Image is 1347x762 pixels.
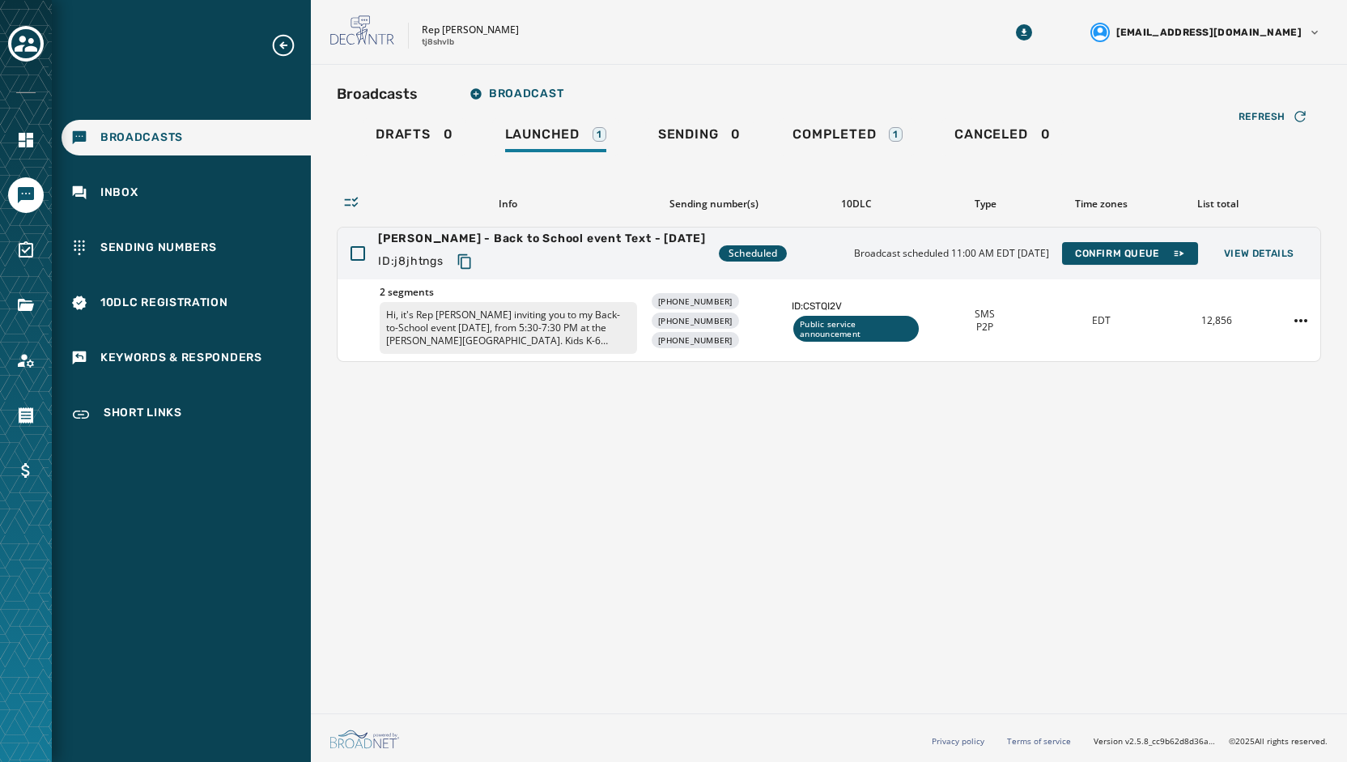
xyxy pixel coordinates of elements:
[658,126,719,143] span: Sending
[100,240,217,256] span: Sending Numbers
[8,398,44,433] a: Navigate to Orders
[854,247,1049,260] span: Broadcast scheduled 11:00 AM EDT [DATE]
[422,36,454,49] p: tj8shvlb
[470,87,563,100] span: Broadcast
[1075,247,1185,260] span: Confirm Queue
[380,286,637,299] span: 2 segments
[1094,735,1216,747] span: Version
[100,185,138,201] span: Inbox
[1166,314,1268,327] div: 12,856
[62,230,311,266] a: Navigate to Sending Numbers
[652,332,739,348] div: [PHONE_NUMBER]
[889,127,903,142] div: 1
[422,23,519,36] p: Rep [PERSON_NAME]
[100,350,262,366] span: Keywords & Responders
[8,453,44,488] a: Navigate to Billing
[1166,198,1269,211] div: List total
[954,126,1027,143] span: Canceled
[492,118,619,155] a: Launched1
[62,120,311,155] a: Navigate to Broadcasts
[379,198,637,211] div: Info
[376,126,453,152] div: 0
[62,285,311,321] a: Navigate to 10DLC Registration
[378,231,706,247] span: [PERSON_NAME] - Back to School event Text - [DATE]
[650,198,779,211] div: Sending number(s)
[457,78,576,110] button: Broadcast
[658,126,741,152] div: 0
[1062,242,1198,265] button: Confirm Queue
[337,83,418,105] h2: Broadcasts
[792,198,920,211] div: 10DLC
[8,343,44,378] a: Navigate to Account
[8,26,44,62] button: Toggle account select drawer
[941,118,1063,155] a: Canceled0
[363,118,466,155] a: Drafts0
[62,175,311,211] a: Navigate to Inbox
[1009,18,1039,47] button: Download Menu
[1116,26,1302,39] span: [EMAIL_ADDRESS][DOMAIN_NAME]
[932,735,984,747] a: Privacy policy
[62,340,311,376] a: Navigate to Keywords & Responders
[792,126,876,143] span: Completed
[652,293,739,309] div: [PHONE_NUMBER]
[270,32,309,58] button: Expand sub nav menu
[1224,247,1294,260] span: View Details
[1288,308,1314,334] button: Klunk - Back to School event Text - 8-15-25 action menu
[793,316,919,342] div: Public service announcement
[378,253,444,270] span: ID: j8jhtngs
[1050,198,1154,211] div: Time zones
[8,287,44,323] a: Navigate to Files
[450,247,479,276] button: Copy text to clipboard
[62,395,311,434] a: Navigate to Short Links
[1226,104,1321,130] button: Refresh
[780,118,916,155] a: Completed1
[104,405,182,424] span: Short Links
[505,126,580,143] span: Launched
[976,321,993,334] span: P2P
[1239,110,1285,123] span: Refresh
[100,130,183,146] span: Broadcasts
[652,313,739,329] div: [PHONE_NUMBER]
[8,122,44,158] a: Navigate to Home
[1007,735,1071,747] a: Terms of service
[376,126,431,143] span: Drafts
[792,300,920,313] span: ID: CSTQI2V
[100,295,228,311] span: 10DLC Registration
[8,177,44,213] a: Navigate to Messaging
[729,247,777,260] span: Scheduled
[1049,314,1152,327] div: EDT
[8,232,44,268] a: Navigate to Surveys
[1211,242,1307,265] button: View Details
[593,127,606,142] div: 1
[1125,735,1216,747] span: v2.5.8_cc9b62d8d36ac40d66e6ee4009d0e0f304571100
[954,126,1050,152] div: 0
[645,118,754,155] a: Sending0
[380,302,637,354] p: Hi, it's Rep [PERSON_NAME] inviting you to my Back-to-School event [DATE], from 5:30-7:30 PM at t...
[1084,16,1328,49] button: User settings
[933,198,1037,211] div: Type
[975,308,995,321] span: SMS
[1229,735,1328,747] span: © 2025 All rights reserved.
